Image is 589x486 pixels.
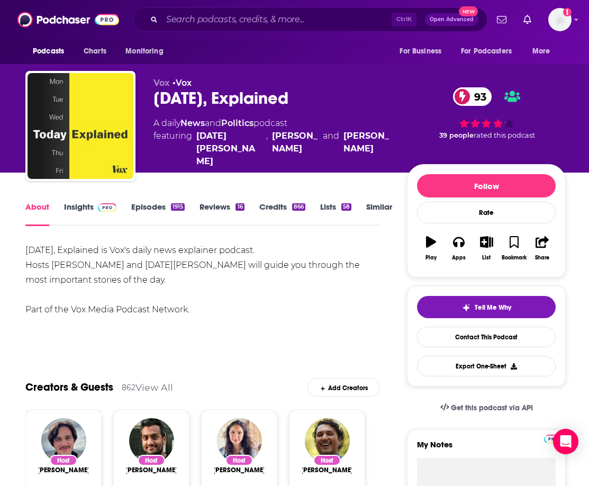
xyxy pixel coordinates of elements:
[301,466,354,474] span: [PERSON_NAME]
[259,202,305,226] a: Credits866
[131,202,185,226] a: Episodes1915
[392,41,455,61] button: open menu
[125,466,178,474] a: Sean Rameswaram
[459,6,478,16] span: New
[544,435,563,443] img: Podchaser Pro
[535,255,549,261] div: Share
[305,418,350,463] img: Hady Mawajdeh
[25,243,380,317] div: [DATE], Explained is Vox's daily news explainer podcast. Hosts [PERSON_NAME] and [DATE][PERSON_NA...
[432,395,542,421] a: Get this podcast via API
[196,130,262,168] a: Noel King
[33,44,64,59] span: Podcasts
[445,229,473,267] button: Apps
[417,296,556,318] button: tell me why sparkleTell Me Why
[171,203,185,211] div: 1915
[135,382,173,393] a: View All
[425,255,437,261] div: Play
[162,11,392,28] input: Search podcasts, credits, & more...
[200,202,244,226] a: Reviews16
[553,429,578,454] div: Open Intercom Messenger
[343,130,390,168] a: Jonquilyn Hill
[217,418,262,463] img: Rebeca Ibarra
[501,229,528,267] button: Bookmark
[84,44,106,59] span: Charts
[225,455,253,466] div: Host
[133,7,487,32] div: Search podcasts, credits, & more...
[221,118,253,128] a: Politics
[138,455,165,466] div: Host
[153,78,170,88] span: Vox
[129,418,174,463] img: Sean Rameswaram
[272,130,319,168] a: Sean Rameswaram
[118,41,177,61] button: open menu
[28,73,133,179] img: Today, Explained
[430,17,474,22] span: Open Advanced
[25,202,49,226] a: About
[98,203,116,212] img: Podchaser Pro
[528,229,556,267] button: Share
[17,10,119,30] img: Podchaser - Follow, Share and Rate Podcasts
[213,466,266,474] span: [PERSON_NAME]
[548,8,572,31] img: User Profile
[482,255,491,261] div: List
[548,8,572,31] button: Show profile menu
[452,255,466,261] div: Apps
[451,403,533,412] span: Get this podcast via API
[266,130,268,168] span: ,
[548,8,572,31] span: Logged in as Ashley_Beenen
[400,44,441,59] span: For Business
[37,466,90,474] a: Peter Balonon-Rosen
[417,439,556,458] label: My Notes
[532,44,550,59] span: More
[525,41,564,61] button: open menu
[417,229,445,267] button: Play
[493,11,511,29] a: Show notifications dropdown
[439,131,474,139] span: 39 people
[313,455,341,466] div: Host
[213,466,266,474] a: Rebeca Ibarra
[462,303,470,312] img: tell me why sparkle
[37,466,90,474] span: [PERSON_NAME]
[544,433,563,443] a: Pro website
[461,44,512,59] span: For Podcasters
[301,466,354,474] a: Hady Mawajdeh
[475,303,511,312] span: Tell Me Why
[122,383,135,392] div: 862
[417,202,556,223] div: Rate
[292,203,305,211] div: 866
[453,87,492,106] a: 93
[176,78,192,88] a: Vox
[307,378,380,397] div: Add Creators
[320,202,351,226] a: Lists58
[417,174,556,197] button: Follow
[77,41,113,61] a: Charts
[474,131,535,139] span: rated this podcast
[323,130,339,168] span: and
[519,11,536,29] a: Show notifications dropdown
[173,78,192,88] span: •
[25,41,78,61] button: open menu
[407,78,566,149] div: 93 39 peoplerated this podcast
[235,203,244,211] div: 16
[125,466,178,474] span: [PERSON_NAME]
[502,255,527,261] div: Bookmark
[464,87,492,106] span: 93
[366,202,392,226] a: Similar
[341,203,351,211] div: 58
[64,202,116,226] a: InsightsPodchaser Pro
[25,381,113,394] a: Creators & Guests
[205,118,221,128] span: and
[417,356,556,376] button: Export One-Sheet
[50,455,77,466] div: Host
[41,418,86,463] img: Peter Balonon-Rosen
[125,44,163,59] span: Monitoring
[153,117,390,168] div: A daily podcast
[473,229,500,267] button: List
[153,130,390,168] span: featuring
[454,41,527,61] button: open menu
[392,13,416,26] span: Ctrl K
